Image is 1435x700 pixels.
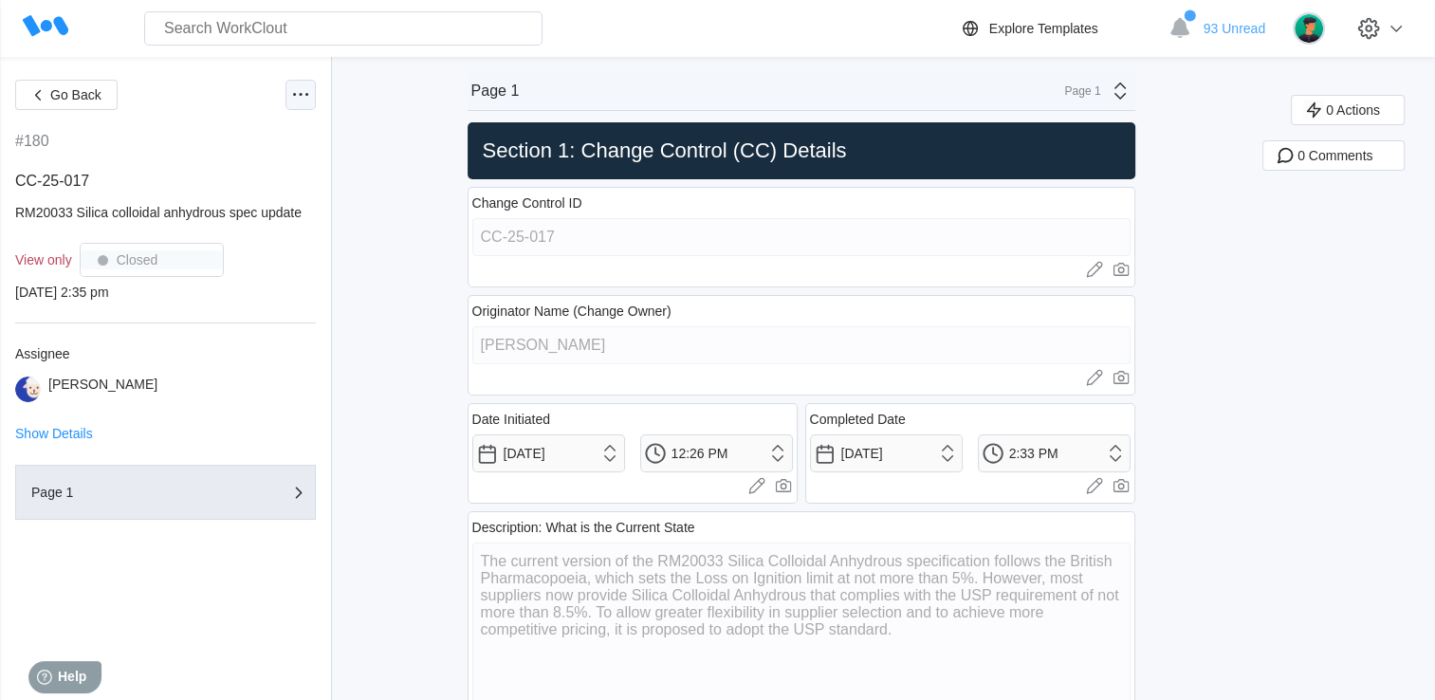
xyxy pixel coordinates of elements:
span: 0 Comments [1297,149,1372,162]
div: Completed Date [810,412,906,427]
div: [PERSON_NAME] [48,377,157,402]
div: Page 1 [1054,84,1101,98]
a: Explore Templates [959,17,1159,40]
input: Type here... [472,218,1131,256]
div: Page 1 [471,83,520,100]
input: Type here... [472,326,1131,364]
div: Change Control ID [472,195,582,211]
div: [DATE] 2:35 pm [15,285,316,300]
button: 0 Actions [1291,95,1405,125]
input: Search WorkClout [144,11,543,46]
img: user.png [1293,12,1325,45]
input: Select a date [472,434,625,472]
span: CC-25-017 [15,173,89,189]
button: Page 1 [15,465,316,520]
div: Originator Name (Change Owner) [472,304,672,319]
span: 0 Actions [1326,103,1380,117]
button: 0 Comments [1262,140,1405,171]
span: 93 Unread [1204,21,1265,36]
button: Go Back [15,80,118,110]
input: Select a date [810,434,963,472]
input: Select a time [640,434,793,472]
div: Explore Templates [989,21,1098,36]
div: View only [15,252,72,267]
img: sheep.png [15,377,41,402]
div: Assignee [15,346,316,361]
button: Show Details [15,427,93,440]
div: Description: What is the Current State [472,520,695,535]
div: Date Initiated [472,412,551,427]
input: Select a time [978,434,1131,472]
h2: Section 1: Change Control (CC) Details [475,138,1128,164]
div: RM20033 Silica colloidal anhydrous spec update [15,205,316,220]
div: Page 1 [31,486,221,499]
div: #180 [15,133,49,150]
span: Go Back [50,88,101,101]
